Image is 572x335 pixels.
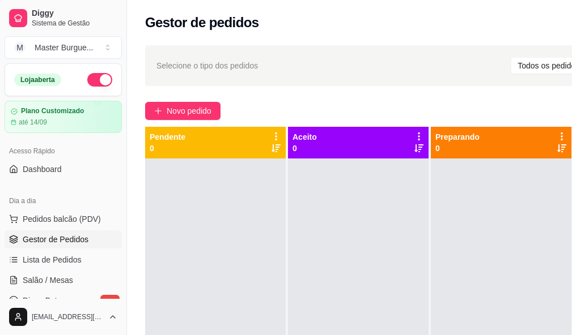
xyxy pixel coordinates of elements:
div: Acesso Rápido [5,142,122,160]
span: Lista de Pedidos [23,254,82,265]
p: 0 [150,143,185,154]
span: Novo pedido [167,105,211,117]
a: Plano Customizadoaté 14/09 [5,101,122,133]
a: Gestor de Pedidos [5,230,122,248]
span: Selecione o tipo dos pedidos [156,59,258,72]
span: plus [154,107,162,115]
a: DiggySistema de Gestão [5,5,122,32]
button: Select a team [5,36,122,59]
button: Alterar Status [87,73,112,87]
p: 0 [435,143,480,154]
p: Preparando [435,131,480,143]
span: Dashboard [23,164,62,175]
span: Salão / Mesas [23,274,73,286]
span: Diggy [32,8,117,19]
div: Loja aberta [14,74,61,86]
span: Pedidos balcão (PDV) [23,213,101,225]
a: Dashboard [5,160,122,178]
span: [EMAIL_ADDRESS][DOMAIN_NAME] [32,312,104,321]
span: Sistema de Gestão [32,19,117,28]
div: Dia a dia [5,192,122,210]
a: Diggy Botnovo [5,291,122,310]
article: Plano Customizado [21,107,84,115]
p: Pendente [150,131,185,143]
button: [EMAIL_ADDRESS][DOMAIN_NAME] [5,303,122,330]
a: Lista de Pedidos [5,251,122,269]
a: Salão / Mesas [5,271,122,289]
span: Gestor de Pedidos [23,234,88,245]
p: Aceito [293,131,317,143]
div: Master Burgue ... [35,42,94,53]
span: M [14,42,26,53]
button: Novo pedido [145,102,221,120]
span: Diggy Bot [23,295,57,306]
article: até 14/09 [19,118,47,127]
h2: Gestor de pedidos [145,14,259,32]
p: 0 [293,143,317,154]
button: Pedidos balcão (PDV) [5,210,122,228]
